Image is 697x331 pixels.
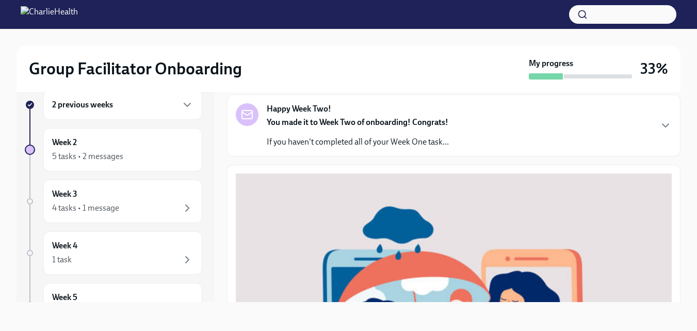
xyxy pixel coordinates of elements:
[52,99,113,111] h6: 2 previous weeks
[640,59,668,78] h3: 33%
[52,202,119,214] div: 4 tasks • 1 message
[267,117,448,127] strong: You made it to Week Two of onboarding! Congrats!
[267,136,449,148] p: If you haven't completed all of your Week One task...
[43,90,202,120] div: 2 previous weeks
[25,231,202,275] a: Week 41 task
[52,137,77,148] h6: Week 2
[52,151,123,162] div: 5 tasks • 2 messages
[52,188,77,200] h6: Week 3
[52,254,72,265] div: 1 task
[25,128,202,171] a: Week 25 tasks • 2 messages
[529,58,573,69] strong: My progress
[21,6,78,23] img: CharlieHealth
[52,292,77,303] h6: Week 5
[25,180,202,223] a: Week 34 tasks • 1 message
[29,58,242,79] h2: Group Facilitator Onboarding
[52,240,77,251] h6: Week 4
[267,103,331,115] strong: Happy Week Two!
[25,283,202,326] a: Week 5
